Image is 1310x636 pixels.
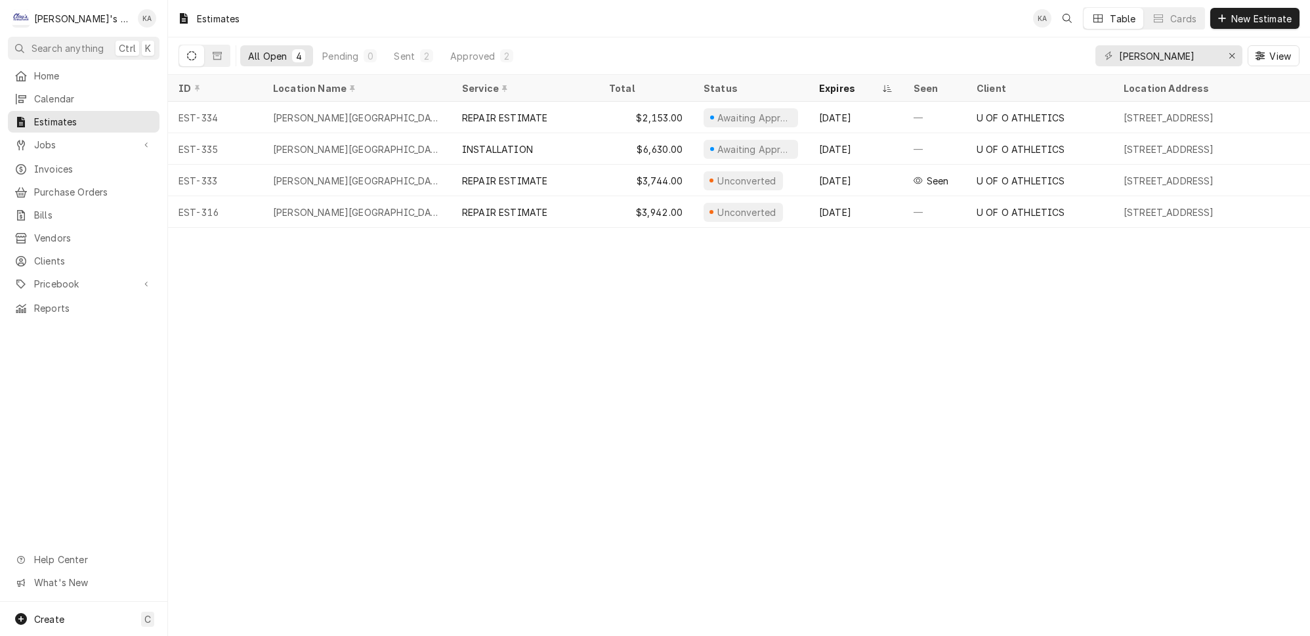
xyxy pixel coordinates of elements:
input: Keyword search [1119,45,1217,66]
div: U OF O ATHLETICS [977,205,1065,219]
div: Location Address [1124,81,1289,95]
div: — [903,196,966,228]
a: Purchase Orders [8,181,159,203]
a: Bills [8,204,159,226]
div: Expires [819,81,879,95]
div: KA [138,9,156,28]
div: $3,744.00 [599,165,693,196]
div: Client [977,81,1100,95]
div: EST-333 [168,165,263,196]
div: [PERSON_NAME][GEOGRAPHIC_DATA] [273,174,441,188]
div: U OF O ATHLETICS [977,111,1065,125]
span: Purchase Orders [34,185,153,199]
div: Total [609,81,680,95]
div: Approved [450,49,495,63]
span: Vendors [34,231,153,245]
div: — [903,133,966,165]
a: Go to What's New [8,572,159,593]
span: Ctrl [119,41,136,55]
div: — [903,102,966,133]
button: Open search [1057,8,1078,29]
span: Search anything [32,41,104,55]
div: All Open [248,49,287,63]
a: Go to Help Center [8,549,159,570]
a: Reports [8,297,159,319]
div: REPAIR ESTIMATE [462,174,547,188]
span: Help Center [34,553,152,566]
span: Calendar [34,92,153,106]
span: View [1267,49,1294,63]
div: Korey Austin's Avatar [1033,9,1051,28]
a: Invoices [8,158,159,180]
div: ID [179,81,249,95]
div: Table [1110,12,1135,26]
div: [DATE] [809,196,903,228]
a: Go to Pricebook [8,273,159,295]
span: Pricebook [34,277,133,291]
span: Create [34,614,64,625]
div: [PERSON_NAME]'s Refrigeration [34,12,131,26]
div: [STREET_ADDRESS] [1124,111,1214,125]
div: EST-316 [168,196,263,228]
button: New Estimate [1210,8,1299,29]
div: Awaiting Approval [716,142,793,156]
a: Calendar [8,88,159,110]
span: K [145,41,151,55]
div: Sent [394,49,415,63]
div: [STREET_ADDRESS] [1124,142,1214,156]
button: Search anythingCtrlK [8,37,159,60]
span: Estimates [34,115,153,129]
div: [DATE] [809,165,903,196]
div: U OF O ATHLETICS [977,174,1065,188]
div: [DATE] [809,102,903,133]
div: Status [704,81,795,95]
span: What's New [34,576,152,589]
span: Reports [34,301,153,315]
div: Unconverted [716,174,778,188]
div: [DATE] [809,133,903,165]
div: [PERSON_NAME][GEOGRAPHIC_DATA] [273,111,441,125]
div: $6,630.00 [599,133,693,165]
div: Service [462,81,585,95]
div: REPAIR ESTIMATE [462,205,547,219]
span: Jobs [34,138,133,152]
div: $3,942.00 [599,196,693,228]
div: 0 [366,49,374,63]
div: Location Name [273,81,438,95]
button: Erase input [1221,45,1242,66]
div: [PERSON_NAME][GEOGRAPHIC_DATA] [273,142,441,156]
div: U OF O ATHLETICS [977,142,1065,156]
a: Vendors [8,227,159,249]
div: Clay's Refrigeration's Avatar [12,9,30,28]
div: Cards [1170,12,1196,26]
div: EST-334 [168,102,263,133]
span: New Estimate [1229,12,1294,26]
div: Unconverted [716,205,778,219]
span: Invoices [34,162,153,176]
div: $2,153.00 [599,102,693,133]
a: Go to Jobs [8,134,159,156]
a: Estimates [8,111,159,133]
a: Clients [8,250,159,272]
span: C [144,612,151,626]
span: Clients [34,254,153,268]
div: KA [1033,9,1051,28]
div: 2 [423,49,431,63]
div: 2 [503,49,511,63]
div: EST-335 [168,133,263,165]
div: REPAIR ESTIMATE [462,111,547,125]
div: 4 [295,49,303,63]
div: INSTALLATION [462,142,533,156]
div: [PERSON_NAME][GEOGRAPHIC_DATA] [273,205,441,219]
div: Pending [322,49,358,63]
span: Bills [34,208,153,222]
div: Awaiting Approval [716,111,793,125]
div: [STREET_ADDRESS] [1124,174,1214,188]
div: Korey Austin's Avatar [138,9,156,28]
div: C [12,9,30,28]
span: Last seen Thu, Sep 11th, 2025 • 3:47 PM [927,174,949,188]
span: Home [34,69,153,83]
a: Home [8,65,159,87]
div: Seen [914,81,953,95]
div: [STREET_ADDRESS] [1124,205,1214,219]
